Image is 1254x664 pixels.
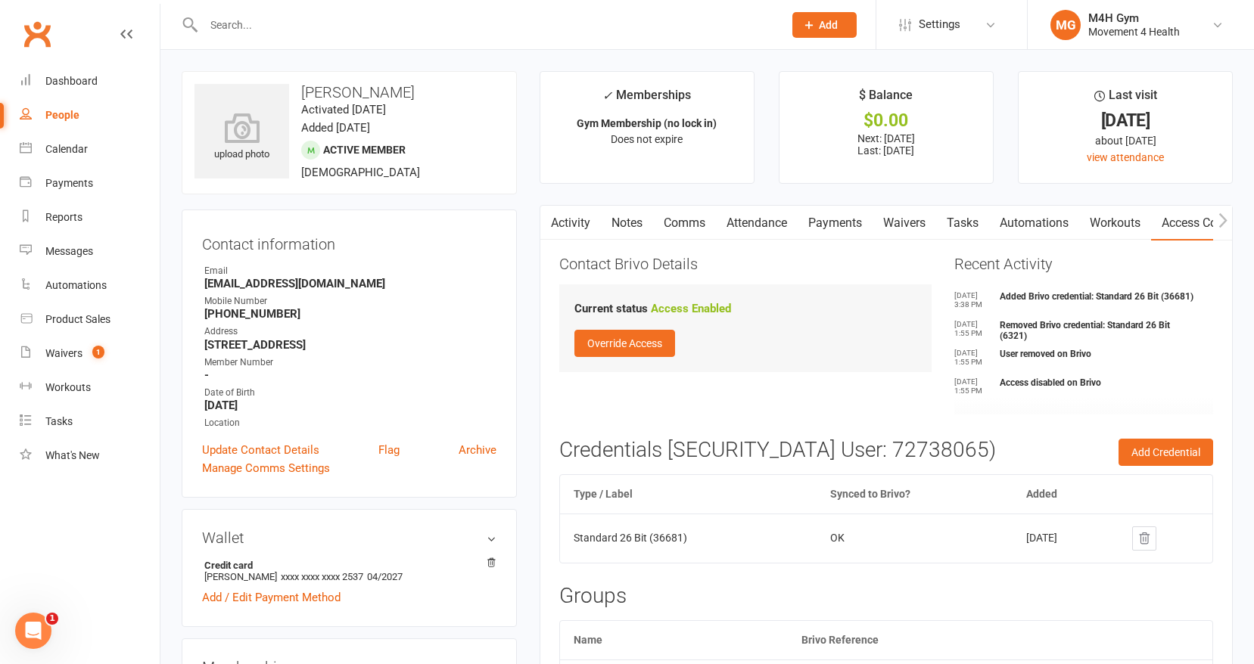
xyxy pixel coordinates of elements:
div: about [DATE] [1032,132,1218,149]
a: Tasks [20,405,160,439]
div: $ Balance [859,85,913,113]
iframe: Intercom live chat [15,613,51,649]
time: Activated [DATE] [301,103,386,116]
div: Messages [45,245,93,257]
h3: Contact information [202,230,496,253]
h3: Credentials [SECURITY_DATA] User: 72738065) [559,439,1213,462]
div: Waivers [45,347,82,359]
a: Update Contact Details [202,441,319,459]
td: Standard 26 Bit (36681) [560,514,817,563]
a: Payments [20,166,160,200]
a: Manage Comms Settings [202,459,330,477]
th: Added [1013,475,1119,514]
th: Brivo Reference [788,621,1212,659]
th: Type / Label [560,475,817,514]
th: Name [560,621,788,659]
a: Calendar [20,132,160,166]
strong: Credit card [204,560,489,571]
li: Removed Brivo credential: Standard 26 Bit (6321) [954,320,1214,341]
time: [DATE] 1:55 PM [954,349,992,367]
input: Search... [199,14,773,36]
i: ✓ [602,88,612,103]
strong: Gym Membership (no lock in) [577,117,717,129]
strong: [EMAIL_ADDRESS][DOMAIN_NAME] [204,277,496,290]
h3: [PERSON_NAME] [194,84,504,101]
span: xxxx xxxx xxxx 2537 [281,571,363,582]
li: Access disabled on Brivo [954,377,1214,399]
div: What's New [45,449,100,461]
a: view attendance [1087,151,1164,163]
div: Member Number [204,355,496,370]
a: Archive [459,441,496,459]
a: What's New [20,439,160,473]
button: Add Credential [1119,439,1213,466]
a: Messages [20,234,160,268]
a: Waivers [873,206,936,240]
a: Notes [601,206,653,240]
div: Email [204,264,496,278]
a: Workouts [1079,206,1151,240]
time: Added [DATE] [301,121,370,135]
div: Dashboard [45,75,98,87]
time: [DATE] 1:55 PM [954,377,992,396]
th: Synced to Brivo? [817,475,1013,514]
div: [DATE] [1032,113,1218,129]
div: Workouts [45,381,91,393]
div: Calendar [45,143,88,155]
div: Movement 4 Health [1088,25,1180,39]
a: Clubworx [18,15,56,53]
a: Automations [989,206,1079,240]
td: [DATE] [1013,514,1119,563]
a: Reports [20,200,160,234]
div: Address [204,324,496,339]
p: Next: [DATE] Last: [DATE] [793,132,979,157]
span: 1 [46,613,58,625]
a: Add / Edit Payment Method [202,588,341,607]
a: People [20,98,160,132]
div: M4H Gym [1088,11,1180,25]
li: User removed on Brivo [954,349,1214,370]
div: MG [1050,10,1081,40]
li: Added Brivo credential: Standard 26 Bit (36681) [954,291,1214,312]
div: Memberships [602,85,691,113]
span: 1 [92,346,104,358]
a: Tasks [936,206,989,240]
h3: Contact Brivo Details [559,256,932,272]
a: Comms [653,206,716,240]
a: Dashboard [20,64,160,98]
div: People [45,109,79,121]
strong: [PHONE_NUMBER] [204,307,496,321]
div: $0.00 [793,113,979,129]
div: Automations [45,279,107,291]
div: upload photo [194,113,289,163]
a: Activity [540,206,601,240]
time: [DATE] 3:38 PM [954,291,992,309]
div: Payments [45,177,93,189]
a: Payments [798,206,873,240]
a: Access Control [1151,206,1252,240]
time: [DATE] 1:55 PM [954,320,992,338]
strong: Access Enabled [651,302,731,315]
div: Reports [45,211,82,223]
strong: [STREET_ADDRESS] [204,338,496,352]
button: Override Access [574,330,675,357]
button: Add [792,12,857,38]
a: Waivers 1 [20,337,160,371]
span: Does not expire [611,133,683,145]
span: Settings [919,8,960,42]
a: Automations [20,268,160,303]
li: [PERSON_NAME] [202,557,496,585]
h3: Groups [559,585,1213,608]
a: Workouts [20,371,160,405]
div: Location [204,416,496,430]
a: Product Sales [20,303,160,337]
span: Add [819,19,838,31]
a: Flag [378,441,400,459]
span: Active member [323,144,406,156]
div: Last visit [1094,85,1157,113]
td: OK [817,514,1013,563]
strong: Current status [574,302,648,315]
span: [DEMOGRAPHIC_DATA] [301,166,420,179]
a: Attendance [716,206,798,240]
h3: Recent Activity [954,256,1214,272]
